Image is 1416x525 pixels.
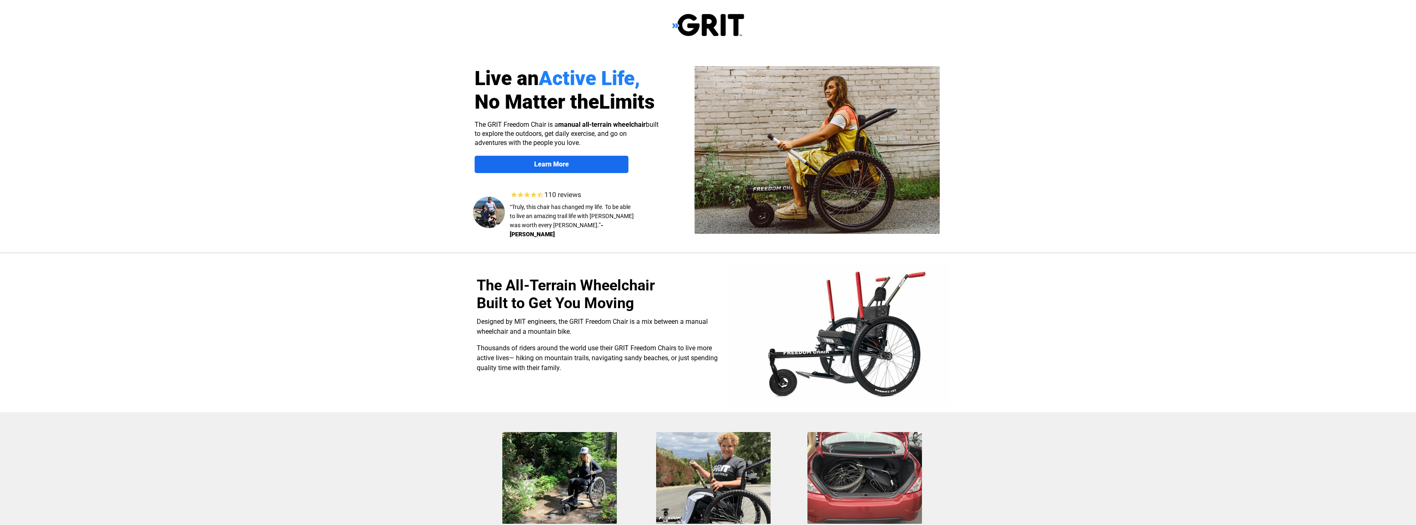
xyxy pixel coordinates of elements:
strong: manual all-terrain wheelchair [558,121,646,128]
a: Learn More [475,156,628,173]
span: Limits [599,90,655,114]
span: “Truly, this chair has changed my life. To be able to live an amazing trail life with [PERSON_NAM... [510,204,634,228]
input: Get more information [29,166,100,181]
span: Active Life, [539,67,640,90]
span: Thousands of riders around the world use their GRIT Freedom Chairs to live more active lives— hik... [477,344,718,372]
span: The GRIT Freedom Chair is a built to explore the outdoors, get daily exercise, and go on adventur... [475,121,659,147]
strong: Learn More [534,160,569,168]
span: No Matter the [475,90,599,114]
span: Designed by MIT engineers, the GRIT Freedom Chair is a mix between a manual wheelchair and a moun... [477,318,708,335]
span: Live an [475,67,539,90]
span: The All-Terrain Wheelchair Built to Get You Moving [477,277,655,312]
